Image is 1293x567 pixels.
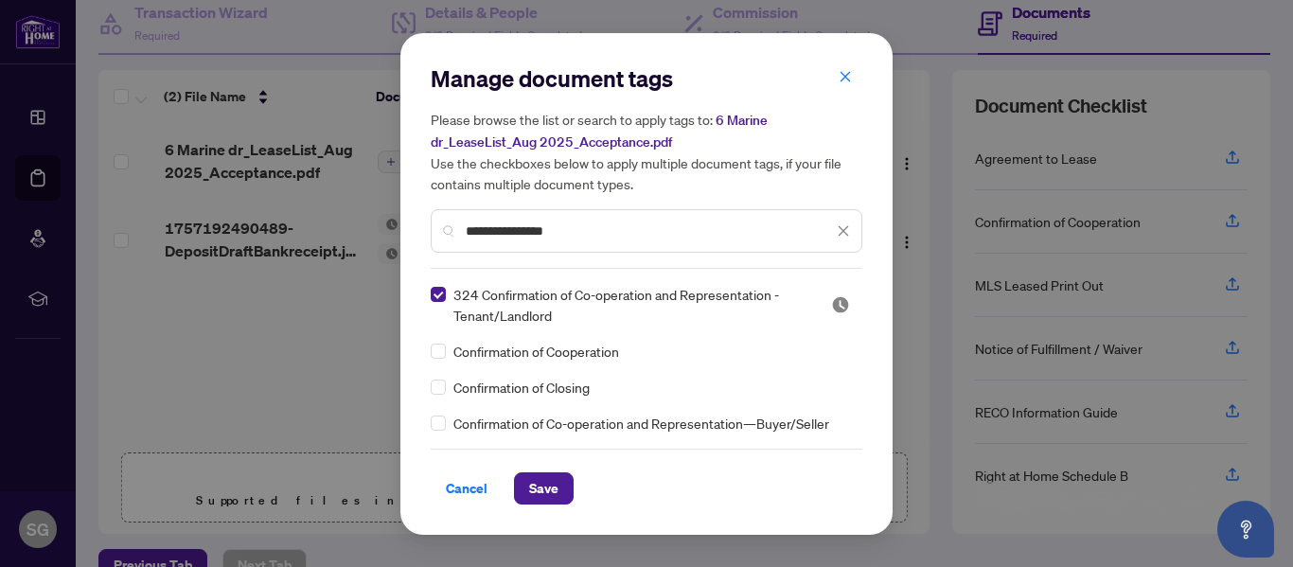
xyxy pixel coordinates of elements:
[831,295,850,314] img: status
[453,341,619,362] span: Confirmation of Cooperation
[831,295,850,314] span: Pending Review
[453,284,808,326] span: 324 Confirmation of Co-operation and Representation - Tenant/Landlord
[431,63,862,94] h2: Manage document tags
[446,473,487,504] span: Cancel
[514,472,574,505] button: Save
[1217,501,1274,558] button: Open asap
[453,377,590,398] span: Confirmation of Closing
[431,472,503,505] button: Cancel
[431,112,768,151] span: 6 Marine dr_LeaseList_Aug 2025_Acceptance.pdf
[839,70,852,83] span: close
[453,413,829,434] span: Confirmation of Co-operation and Representation—Buyer/Seller
[837,224,850,238] span: close
[431,109,862,194] h5: Please browse the list or search to apply tags to: Use the checkboxes below to apply multiple doc...
[529,473,558,504] span: Save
